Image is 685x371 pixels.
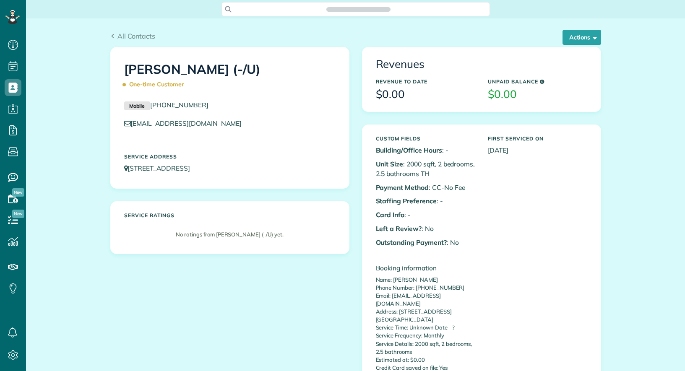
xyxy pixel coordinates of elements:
[124,77,188,92] span: One-time Customer
[376,136,475,141] h5: Custom Fields
[376,238,447,246] b: Outstanding Payment?
[12,210,24,218] span: New
[376,210,475,220] p: : -
[124,101,209,109] a: Mobile[PHONE_NUMBER]
[376,265,475,272] h4: Booking information
[376,183,475,192] p: : CC-No Fee
[110,31,156,41] a: All Contacts
[376,160,404,168] b: Unit Size
[335,5,382,13] span: Search ZenMaid…
[376,238,475,247] p: : No
[376,210,405,219] b: Card Info
[124,101,150,111] small: Mobile
[488,79,587,84] h5: Unpaid Balance
[376,197,437,205] b: Staffing Preference
[376,224,422,233] b: Left a Review?
[124,164,198,172] a: [STREET_ADDRESS]
[124,62,336,92] h1: [PERSON_NAME] (-/U)
[124,154,336,159] h5: Service Address
[488,88,587,101] h3: $0.00
[376,159,475,179] p: : 2000 sqft, 2 bedrooms, 2.5 bathrooms TH
[376,88,475,101] h3: $0.00
[12,188,24,197] span: New
[128,231,331,239] p: No ratings from [PERSON_NAME] (-/U) yet.
[376,145,475,155] p: : -
[563,30,601,45] button: Actions
[124,119,250,127] a: [EMAIL_ADDRESS][DOMAIN_NAME]
[376,146,442,154] b: Building/Office Hours
[376,196,475,206] p: : -
[488,145,587,155] p: [DATE]
[376,183,429,192] b: Payment Method
[117,32,155,40] span: All Contacts
[124,213,336,218] h5: Service ratings
[376,79,475,84] h5: Revenue to Date
[376,224,475,233] p: : No
[376,58,587,70] h3: Revenues
[488,136,587,141] h5: First Serviced On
